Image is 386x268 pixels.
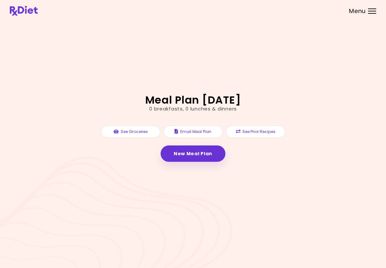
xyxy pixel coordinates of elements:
a: New Meal Plan [161,145,225,162]
div: 0 breakfasts , 0 lunches & dinners [149,105,237,113]
span: Menu [349,8,366,14]
button: Email Meal Plan [164,126,223,138]
button: See Prior Recipes [226,126,285,138]
img: RxDiet [10,6,38,16]
h2: Meal Plan [DATE] [145,95,241,105]
button: See Groceries [101,126,160,138]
